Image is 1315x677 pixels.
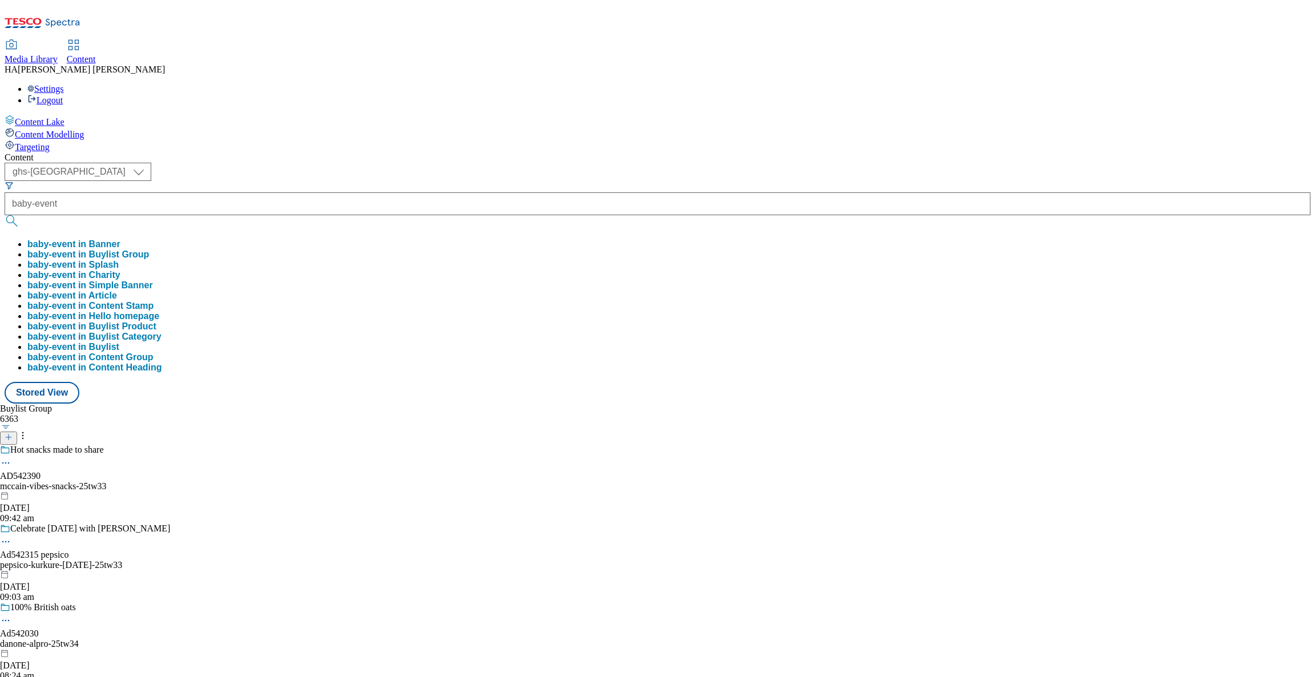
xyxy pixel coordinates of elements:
[10,445,104,455] div: Hot snacks made to share
[27,270,120,280] button: baby-event in Charity
[10,602,76,612] div: 100% British oats
[27,270,120,280] div: baby-event in
[15,130,84,139] span: Content Modelling
[27,352,153,362] button: baby-event in Content Group
[27,84,64,94] a: Settings
[27,311,159,321] button: baby-event in Hello homepage
[5,65,18,74] span: HA
[89,270,120,280] span: Charity
[5,127,1310,140] a: Content Modelling
[27,280,153,291] button: baby-event in Simple Banner
[67,41,96,65] a: Content
[15,142,50,152] span: Targeting
[27,332,162,342] button: baby-event in Buylist Category
[5,152,1310,163] div: Content
[5,54,58,64] span: Media Library
[88,291,117,300] span: Article
[5,382,79,404] button: Stored View
[27,342,119,352] button: baby-event in Buylist
[27,301,154,311] button: baby-event in Content Stamp
[89,332,162,341] span: Buylist Category
[27,332,162,342] div: baby-event in
[27,95,63,105] a: Logout
[27,321,156,332] button: baby-event in Buylist Product
[27,291,117,301] div: baby-event in
[89,321,156,331] span: Buylist Product
[27,291,117,301] button: baby-event in Article
[27,362,162,373] button: baby-event in Content Heading
[67,54,96,64] span: Content
[27,239,120,249] button: baby-event in Banner
[27,260,119,270] button: baby-event in Splash
[5,115,1310,127] a: Content Lake
[5,140,1310,152] a: Targeting
[27,249,149,260] button: baby-event in Buylist Group
[5,41,58,65] a: Media Library
[5,192,1310,215] input: Search
[27,321,156,332] div: baby-event in
[15,117,64,127] span: Content Lake
[5,181,14,190] svg: Search Filters
[89,342,119,352] span: Buylist
[27,342,119,352] div: baby-event in
[18,65,165,74] span: [PERSON_NAME] [PERSON_NAME]
[10,523,170,534] div: Celebrate [DATE] with [PERSON_NAME]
